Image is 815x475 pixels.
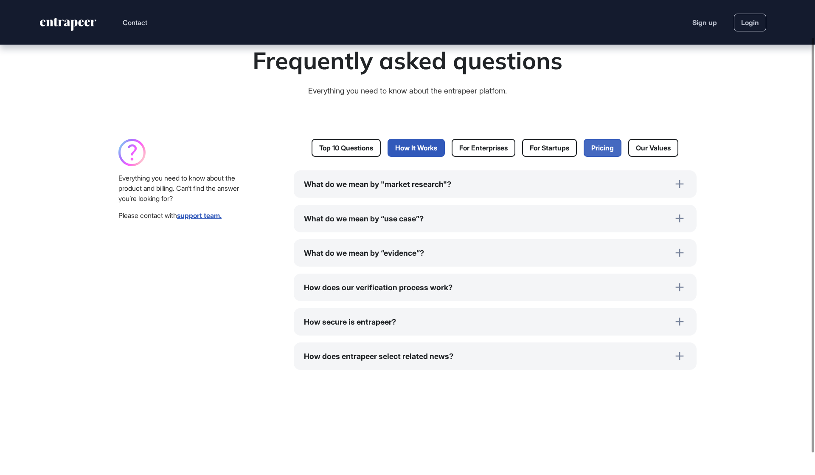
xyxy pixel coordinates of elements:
[177,211,222,220] a: support team.
[734,14,766,31] a: Login
[294,308,697,335] div: How secure is entrapeer?
[388,139,445,157] a: How It Works
[39,18,97,34] a: entrapeer-logo
[692,17,717,28] a: Sign up
[294,239,697,266] div: What do we mean by “evidence”?
[628,139,678,157] a: Our Values
[176,85,639,96] div: Everything you need to know about the entrapeer platfom.
[452,139,515,157] a: For Enterprises
[118,173,239,204] div: Everything you need to know about the product and billing. Can’t find the answer you’re looking for?
[253,46,562,75] h1: Frequently asked questions
[118,210,239,221] div: Please contact with
[294,274,697,301] div: How does our verification process work?
[312,139,381,157] a: Top 10 Questions
[123,17,147,28] button: Contact
[522,139,577,157] a: For Startups
[294,170,697,198] div: What do we mean by "market research"?
[294,342,697,370] div: How does entrapeer select related news?
[294,205,697,232] div: What do we mean by “use case”?
[584,139,621,157] a: Pricing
